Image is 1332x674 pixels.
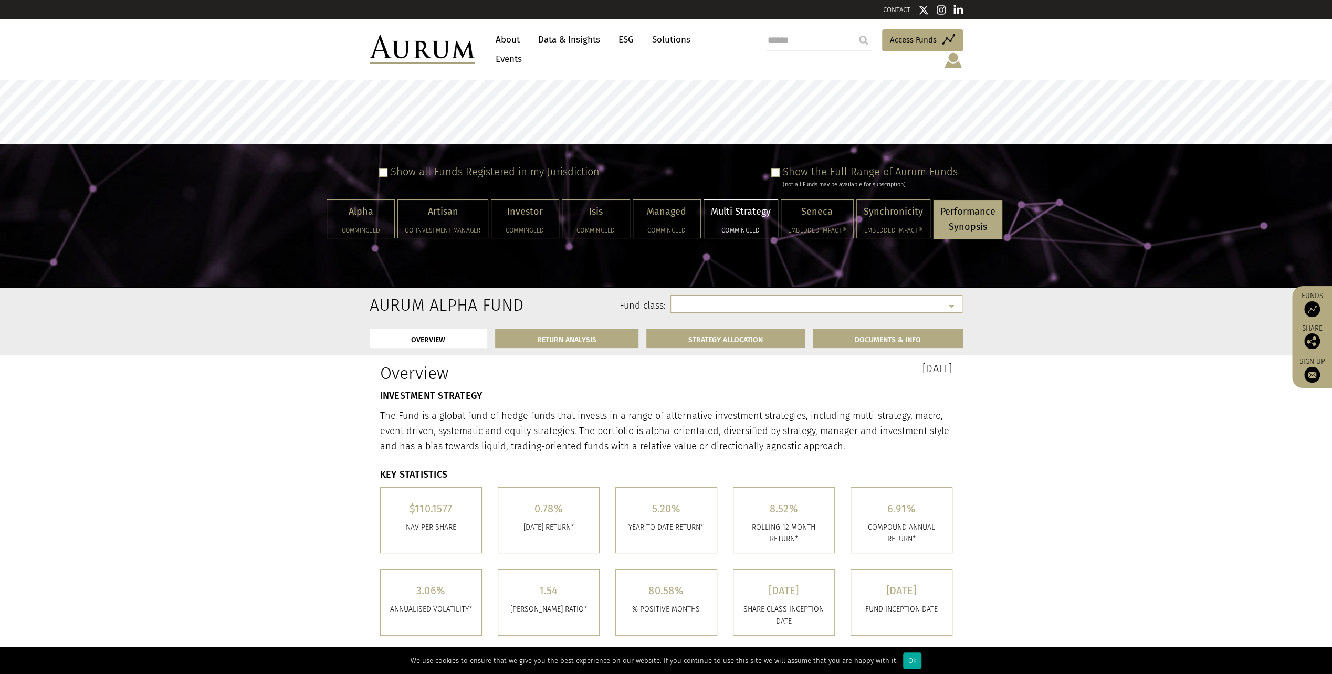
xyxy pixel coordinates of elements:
[903,652,921,669] div: Ok
[890,34,937,46] span: Access Funds
[741,503,826,514] h5: 8.52%
[943,51,963,69] img: account-icon.svg
[405,204,480,219] p: Artisan
[380,363,658,383] h1: Overview
[783,165,958,178] label: Show the Full Range of Aurum Funds
[389,585,474,596] h5: 3.06%
[882,29,963,51] a: Access Funds
[711,227,771,234] h5: Commingled
[788,204,846,219] p: Seneca
[1297,291,1327,317] a: Funds
[490,30,525,49] a: About
[533,30,605,49] a: Data & Insights
[624,585,709,596] h5: 80.58%
[783,180,958,189] div: (not all Funds may be available for subscription)
[883,6,910,14] a: CONTACT
[1297,357,1327,383] a: Sign up
[1304,367,1320,383] img: Sign up to our newsletter
[389,503,474,514] h5: $110.1577
[646,329,805,348] a: STRATEGY ALLOCATION
[640,227,694,234] h5: Commingled
[370,35,475,64] img: Aurum
[389,522,474,533] p: Nav per share
[569,227,623,234] h5: Commingled
[471,299,666,313] label: Fund class:
[380,390,483,402] strong: INVESTMENT STRATEGY
[334,227,387,234] h5: Commingled
[864,227,923,234] h5: Embedded Impact®
[506,503,591,514] h5: 0.78%
[864,204,923,219] p: Synchronicity
[1304,333,1320,349] img: Share this post
[859,522,944,545] p: COMPOUND ANNUAL RETURN*
[391,165,600,178] label: Show all Funds Registered in my Jurisdiction
[859,503,944,514] h5: 6.91%
[380,408,952,454] p: The Fund is a global fund of hedge funds that invests in a range of alternative investment strate...
[1304,301,1320,317] img: Access Funds
[624,604,709,615] p: % POSITIVE MONTHS
[495,329,638,348] a: RETURN ANALYSIS
[647,30,696,49] a: Solutions
[937,5,946,15] img: Instagram icon
[624,522,709,533] p: YEAR TO DATE RETURN*
[859,604,944,615] p: FUND INCEPTION DATE
[506,522,591,533] p: [DATE] RETURN*
[380,469,448,480] strong: KEY STATISTICS
[389,604,474,615] p: ANNUALISED VOLATILITY*
[490,49,522,69] a: Events
[506,604,591,615] p: [PERSON_NAME] RATIO*
[953,5,963,15] img: Linkedin icon
[624,503,709,514] h5: 5.20%
[569,204,623,219] p: Isis
[813,329,963,348] a: DOCUMENTS & INFO
[334,204,387,219] p: Alpha
[859,585,944,596] h5: [DATE]
[613,30,639,49] a: ESG
[711,204,771,219] p: Multi Strategy
[741,585,826,596] h5: [DATE]
[853,30,874,51] input: Submit
[1297,325,1327,349] div: Share
[741,522,826,545] p: ROLLING 12 MONTH RETURN*
[498,227,552,234] h5: Commingled
[506,585,591,596] h5: 1.54
[405,227,480,234] h5: Co-investment Manager
[640,204,694,219] p: Managed
[918,5,929,15] img: Twitter icon
[370,295,455,315] h2: Aurum Alpha Fund
[788,227,846,234] h5: Embedded Impact®
[741,604,826,627] p: SHARE CLASS INCEPTION DATE
[674,363,952,374] h3: [DATE]
[498,204,552,219] p: Investor
[940,204,995,235] p: Performance Synopsis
